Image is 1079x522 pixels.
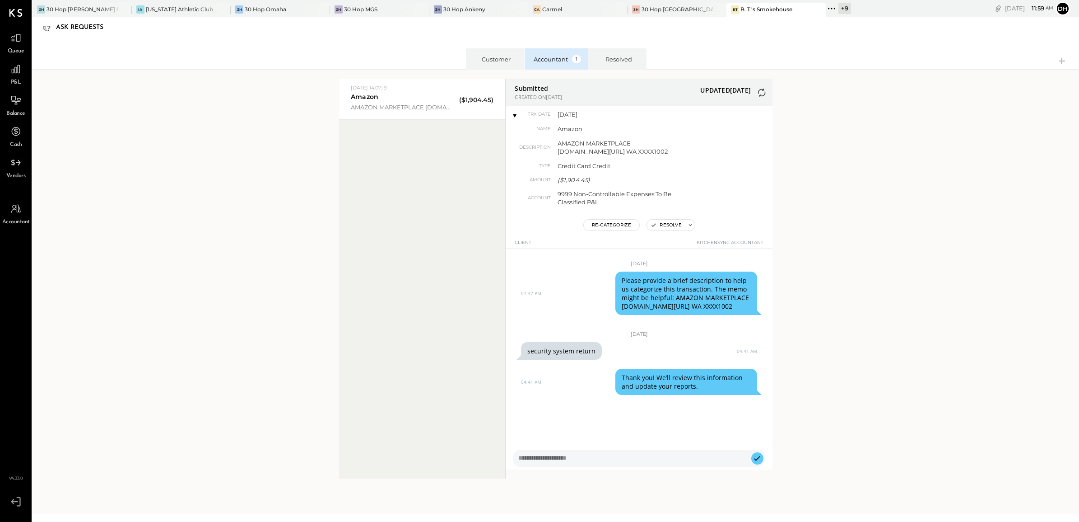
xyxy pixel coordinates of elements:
time: 04:41 AM [521,379,541,385]
div: 30 Hop Ankeny [443,5,485,13]
span: 9999 Non-Controllable Expenses:To Be Classified P&L [558,190,679,206]
div: 30 Hop [GEOGRAPHIC_DATA] [642,5,713,13]
span: Amazon [558,125,679,133]
blockquote: security system return [521,342,602,360]
blockquote: Please provide a brief description to help us categorize this transaction. The memo might be help... [615,272,757,315]
a: Accountant [0,200,31,226]
span: Balance [6,110,25,118]
button: Dh [1056,1,1070,16]
span: Cash [10,141,22,149]
span: Name [515,126,551,132]
a: P&L [0,61,31,87]
div: [DATE] [515,249,763,267]
div: Carmel [542,5,562,13]
div: 3H [235,5,243,14]
span: CREATED ON [DATE] [515,94,562,100]
li: Resolved [588,48,646,70]
a: Cash [0,123,31,149]
span: Description [515,144,551,150]
button: Re-Categorize [584,220,640,230]
div: B. T.'s Smokehouse [740,5,792,13]
span: 1 [572,55,581,63]
div: 30 Hop [PERSON_NAME] Summit [47,5,118,13]
span: Type [515,163,551,169]
span: Credit Card Credit [558,162,679,170]
blockquote: Thank you! We’ll review this information and update your reports. [615,369,757,395]
div: 3H [37,5,45,14]
div: 3H [434,5,442,14]
div: 30 Hop MGS [344,5,377,13]
div: [DATE] [515,320,763,338]
div: IA [136,5,144,14]
span: [DATE] [558,110,679,118]
span: TRX Date [515,111,551,118]
span: Amount [515,177,551,183]
div: Amazon [351,93,378,101]
a: Vendors [0,154,31,180]
time: 04:41 AM [737,348,757,354]
div: copy link [994,4,1003,13]
span: Queue [8,47,24,56]
div: Ask Requests [56,20,112,35]
span: Submitted [515,84,562,93]
span: Vendors [6,172,26,180]
span: KitchenSync Accountant [697,240,763,251]
span: Accountant [2,218,30,226]
span: AMAZON MARKETPLACE [DOMAIN_NAME][URL] WA XXXX1002 [351,103,451,111]
a: Balance [0,92,31,118]
time: 07:37 PM [521,291,541,296]
a: Queue [0,29,31,56]
button: Resolve [647,220,685,230]
span: Account [515,195,551,201]
div: + 9 [838,3,851,14]
span: UPDATED [DATE] [700,86,751,94]
div: 3H [632,5,640,14]
div: 3H [335,5,343,14]
span: ($1,904.45) [459,96,493,104]
div: 30 Hop Omaha [245,5,286,13]
span: Client [515,240,531,251]
span: AMAZON MARKETPLACE [DOMAIN_NAME][URL] WA XXXX1002 [558,139,679,155]
span: P&L [11,79,21,87]
div: [DATE] [1005,4,1053,13]
div: [US_STATE] Athletic Club [146,5,213,13]
div: Ca [533,5,541,14]
div: Accountant [534,55,581,63]
span: ($1,904.45) [558,176,590,183]
div: Customer [475,55,518,63]
div: BT [731,5,739,14]
span: [DATE] 14:07:19 [351,85,387,91]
